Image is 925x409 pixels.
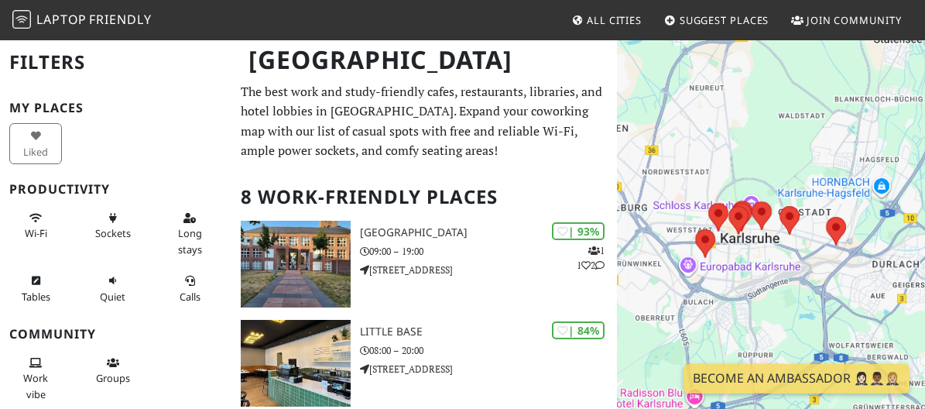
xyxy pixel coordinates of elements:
button: Groups [87,350,139,391]
h2: Filters [9,39,222,86]
span: Friendly [89,11,151,28]
a: Join Community [785,6,908,34]
h3: [GEOGRAPHIC_DATA] [360,226,617,239]
a: Baden State Library | 93% 112 [GEOGRAPHIC_DATA] 09:00 – 19:00 [STREET_ADDRESS] [231,221,617,308]
span: People working [23,371,48,400]
span: Long stays [178,226,202,256]
div: | 93% [552,222,605,240]
span: Power sockets [95,226,131,240]
div: | 84% [552,321,605,339]
span: Quiet [100,290,125,304]
span: Video/audio calls [180,290,200,304]
p: The best work and study-friendly cafes, restaurants, libraries, and hotel lobbies in [GEOGRAPHIC_... [241,82,608,161]
span: Join Community [807,13,902,27]
img: Little Base [241,320,351,407]
a: LaptopFriendly LaptopFriendly [12,7,152,34]
h1: [GEOGRAPHIC_DATA] [236,39,614,81]
p: [STREET_ADDRESS] [360,263,617,277]
h3: Little Base [360,325,617,339]
a: All Cities [565,6,648,34]
span: Stable Wi-Fi [25,226,47,240]
span: Suggest Places [680,13,769,27]
span: Laptop [36,11,87,28]
a: Suggest Places [658,6,776,34]
h2: 8 Work-Friendly Places [241,174,608,221]
button: Calls [163,268,216,309]
a: Little Base | 84% Little Base 08:00 – 20:00 [STREET_ADDRESS] [231,320,617,407]
button: Quiet [87,268,139,309]
span: Work-friendly tables [22,290,50,304]
img: LaptopFriendly [12,10,31,29]
p: [STREET_ADDRESS] [360,362,617,376]
h3: My Places [9,101,222,115]
span: Group tables [96,371,130,385]
p: 1 1 2 [577,243,605,273]
p: 08:00 – 20:00 [360,343,617,358]
a: Become an Ambassador 🤵🏻‍♀️🤵🏾‍♂️🤵🏼‍♀️ [683,364,910,394]
button: Tables [9,268,62,309]
span: All Cities [587,13,642,27]
button: Wi-Fi [9,205,62,246]
h3: Community [9,327,222,342]
p: 09:00 – 19:00 [360,244,617,259]
button: Work vibe [9,350,62,407]
button: Long stays [163,205,216,262]
img: Baden State Library [241,221,351,308]
button: Sockets [87,205,139,246]
h3: Productivity [9,182,222,197]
